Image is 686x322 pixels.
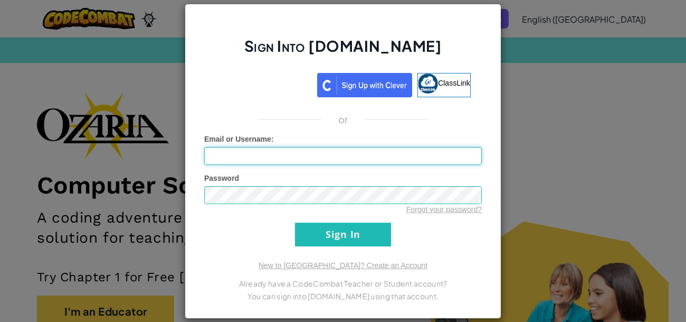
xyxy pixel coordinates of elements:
h2: Sign Into [DOMAIN_NAME] [204,36,482,67]
img: classlink-logo-small.png [418,73,438,94]
p: Already have a CodeCombat Teacher or Student account? [204,277,482,290]
p: You can sign into [DOMAIN_NAME] using that account. [204,290,482,302]
span: Email or Username [204,135,271,143]
a: New to [GEOGRAPHIC_DATA]? Create an Account [259,261,427,270]
input: Sign In [295,223,391,246]
p: or [338,113,348,126]
a: Forgot your password? [406,205,482,214]
span: Password [204,174,239,182]
label: : [204,134,274,144]
iframe: Sign in with Google Button [210,72,317,95]
span: ClassLink [438,78,470,87]
img: clever_sso_button@2x.png [317,73,412,97]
